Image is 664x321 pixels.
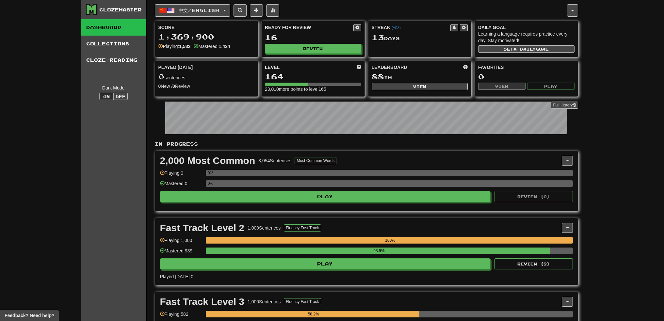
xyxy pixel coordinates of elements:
button: Seta dailygoal [478,45,575,53]
div: Fast Track Level 2 [160,223,245,233]
button: Play [527,83,575,90]
button: Add sentence to collection [250,4,263,17]
div: Clozemaster [99,7,142,13]
div: Playing: 1,000 [160,237,202,248]
div: 58.2% [208,311,419,317]
div: 164 [265,72,361,81]
span: Score more points to level up [357,64,361,71]
span: Open feedback widget [5,312,54,319]
div: 16 [265,33,361,41]
button: View [478,83,526,90]
div: New / Review [158,83,255,89]
div: Streak [372,24,451,31]
span: Played [DATE] [158,64,193,71]
div: sentences [158,72,255,81]
div: 2,000 Most Common [160,156,255,166]
div: Score [158,24,255,31]
div: Mastered: 0 [160,180,202,191]
span: 中文 / English [179,8,219,13]
a: Cloze-Reading [81,52,146,68]
div: 23,010 more points to level 165 [265,86,361,92]
span: This week in points, UTC [463,64,468,71]
span: a daily [513,47,536,51]
button: Most Common Words [295,157,336,164]
a: Collections [81,36,146,52]
div: Mastered: 939 [160,248,202,258]
span: Leaderboard [372,64,407,71]
div: Playing: [158,43,191,50]
button: Search sentences [234,4,247,17]
button: Review (9) [494,258,573,269]
div: 1,000 Sentences [248,225,281,231]
strong: 1,424 [219,44,230,49]
a: Full History [551,102,578,109]
span: 0 [158,72,165,81]
div: Fast Track Level 3 [160,297,245,307]
span: 88 [372,72,384,81]
a: Dashboard [81,19,146,36]
button: Play [160,258,491,269]
div: Playing: 0 [160,170,202,181]
button: Off [113,93,128,100]
button: Review (0) [494,191,573,202]
span: Played [DATE]: 0 [160,274,193,279]
span: Level [265,64,280,71]
div: Mastered: [194,43,230,50]
a: (+08) [392,25,401,30]
div: Learning a language requires practice every day. Stay motivated! [478,31,575,44]
div: Dark Mode [86,85,141,91]
div: 3,054 Sentences [258,157,291,164]
div: th [372,72,468,81]
div: Ready for Review [265,24,353,31]
button: Play [160,191,491,202]
div: Day s [372,33,468,42]
button: On [99,93,114,100]
button: Review [265,44,361,54]
button: View [372,83,468,90]
div: 93.9% [208,248,550,254]
button: 中文/English [155,4,230,17]
p: In Progress [155,141,578,147]
div: 1,000 Sentences [248,298,281,305]
div: Favorites [478,64,575,71]
span: 13 [372,33,384,42]
div: 100% [208,237,573,244]
strong: 0 [172,84,175,89]
button: Fluency Fast Track [284,298,321,305]
button: More stats [266,4,279,17]
strong: 1,582 [179,44,190,49]
strong: 0 [158,84,161,89]
div: 0 [478,72,575,81]
div: 1,369,900 [158,33,255,41]
button: Fluency Fast Track [284,224,321,232]
div: Daily Goal [478,24,575,31]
